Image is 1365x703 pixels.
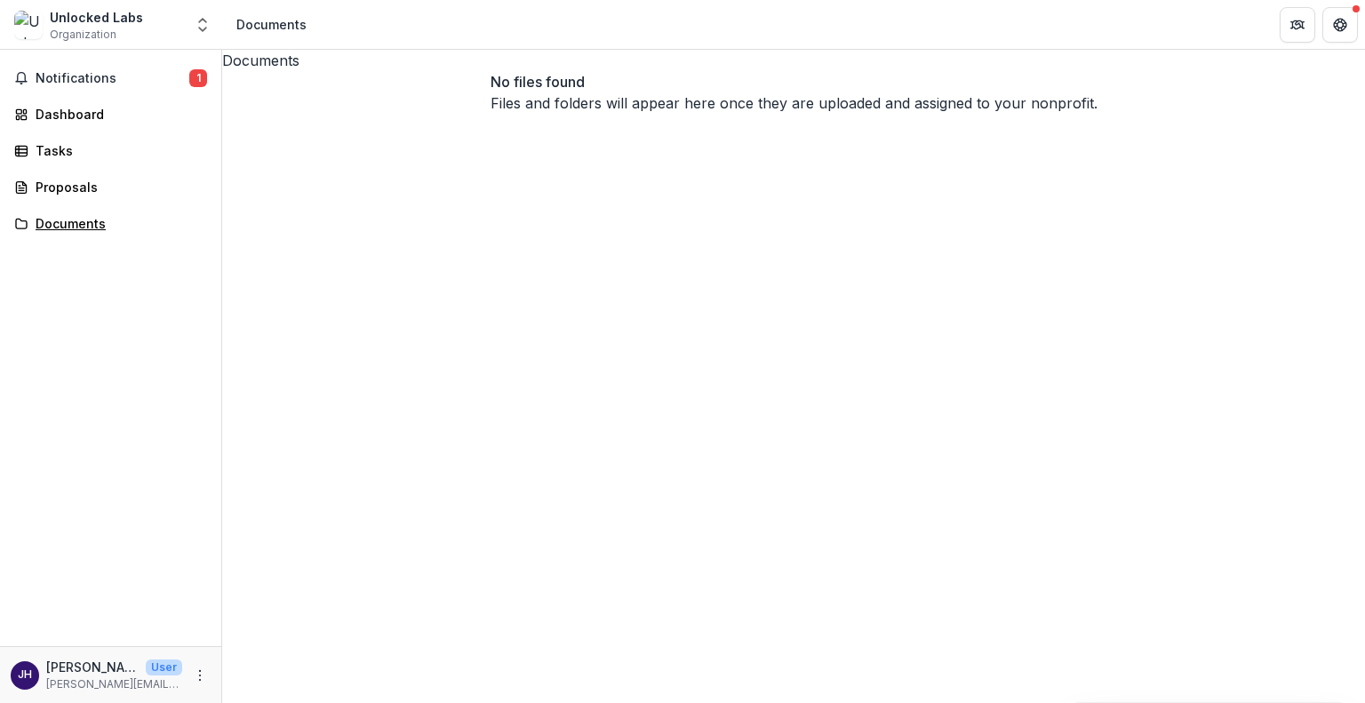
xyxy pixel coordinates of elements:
[189,69,207,87] span: 1
[36,178,200,196] div: Proposals
[229,12,314,37] nav: breadcrumb
[7,136,214,165] a: Tasks
[222,50,1365,71] h3: Documents
[50,8,143,27] div: Unlocked Labs
[36,141,200,160] div: Tasks
[36,105,200,124] div: Dashboard
[189,665,211,686] button: More
[7,172,214,202] a: Proposals
[236,15,307,34] div: Documents
[1322,7,1358,43] button: Get Help
[491,92,1098,114] p: Files and folders will appear here once they are uploaded and assigned to your nonprofit.
[18,669,32,681] div: Jessica Hicklin
[491,71,1098,92] p: No files found
[1280,7,1315,43] button: Partners
[14,11,43,39] img: Unlocked Labs
[146,659,182,675] p: User
[7,64,214,92] button: Notifications1
[46,676,182,692] p: [PERSON_NAME][EMAIL_ADDRESS][DOMAIN_NAME]
[7,209,214,238] a: Documents
[7,100,214,129] a: Dashboard
[36,71,189,86] span: Notifications
[50,27,116,43] span: Organization
[190,7,215,43] button: Open entity switcher
[46,658,139,676] p: [PERSON_NAME]
[36,214,200,233] div: Documents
